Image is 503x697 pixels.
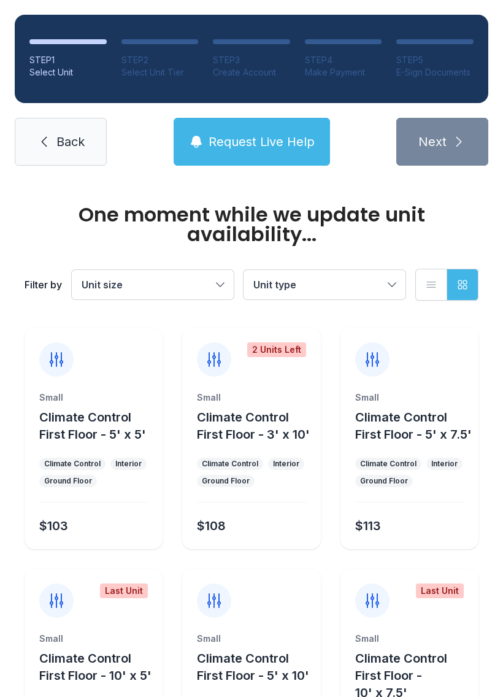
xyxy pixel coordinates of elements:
[121,66,199,79] div: Select Unit Tier
[29,66,107,79] div: Select Unit
[39,391,148,404] div: Small
[244,270,405,299] button: Unit type
[44,459,101,469] div: Climate Control
[273,459,299,469] div: Interior
[355,410,472,442] span: Climate Control First Floor - 5' x 7.5'
[197,633,305,645] div: Small
[29,54,107,66] div: STEP 1
[82,279,123,291] span: Unit size
[213,54,290,66] div: STEP 3
[39,651,152,683] span: Climate Control First Floor - 10' x 5'
[197,391,305,404] div: Small
[72,270,234,299] button: Unit size
[197,409,315,443] button: Climate Control First Floor - 3' x 10'
[202,459,258,469] div: Climate Control
[39,517,68,534] div: $103
[39,633,148,645] div: Small
[360,476,408,486] div: Ground Floor
[431,459,458,469] div: Interior
[197,651,309,683] span: Climate Control First Floor - 5' x 10'
[197,650,315,684] button: Climate Control First Floor - 5' x 10'
[121,54,199,66] div: STEP 2
[305,66,382,79] div: Make Payment
[56,133,85,150] span: Back
[418,133,447,150] span: Next
[247,342,306,357] div: 2 Units Left
[360,459,417,469] div: Climate Control
[197,517,226,534] div: $108
[25,277,62,292] div: Filter by
[100,583,148,598] div: Last Unit
[44,476,92,486] div: Ground Floor
[25,205,478,244] div: One moment while we update unit availability...
[209,133,315,150] span: Request Live Help
[115,459,142,469] div: Interior
[39,409,158,443] button: Climate Control First Floor - 5' x 5'
[355,391,464,404] div: Small
[396,66,474,79] div: E-Sign Documents
[355,409,474,443] button: Climate Control First Floor - 5' x 7.5'
[39,650,158,684] button: Climate Control First Floor - 10' x 5'
[355,633,464,645] div: Small
[39,410,146,442] span: Climate Control First Floor - 5' x 5'
[396,54,474,66] div: STEP 5
[202,476,250,486] div: Ground Floor
[355,517,381,534] div: $113
[305,54,382,66] div: STEP 4
[213,66,290,79] div: Create Account
[416,583,464,598] div: Last Unit
[253,279,296,291] span: Unit type
[197,410,310,442] span: Climate Control First Floor - 3' x 10'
